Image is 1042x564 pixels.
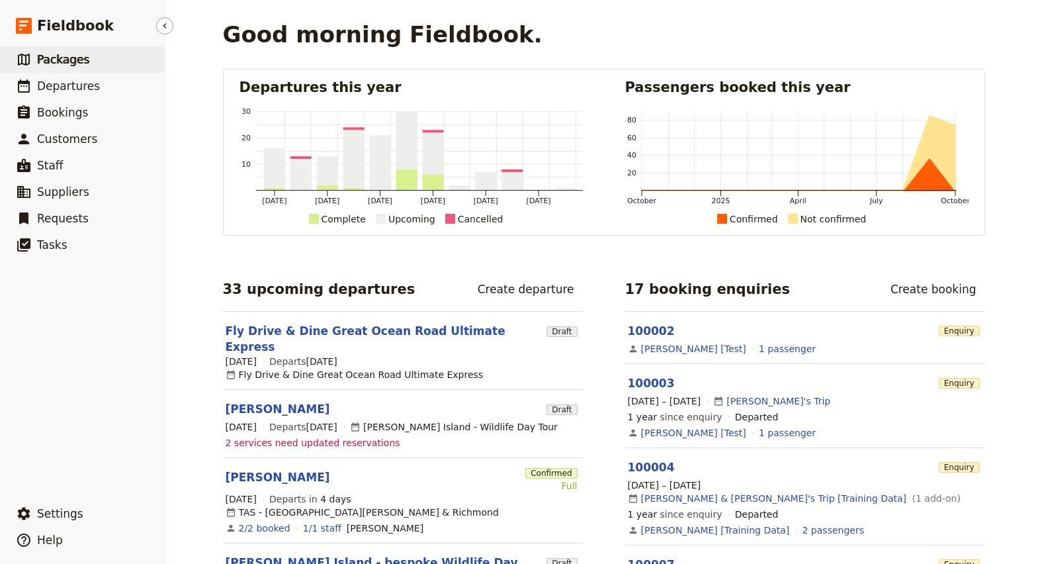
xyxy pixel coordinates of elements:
[735,410,779,424] div: Departed
[458,211,503,227] div: Cancelled
[627,134,636,142] tspan: 60
[226,493,257,506] span: [DATE]
[525,479,577,493] div: Full
[303,522,341,535] a: 1/1 staff
[226,469,330,485] a: [PERSON_NAME]
[306,356,337,367] span: [DATE]
[628,479,701,492] span: [DATE] – [DATE]
[269,493,351,506] span: Departs in
[869,197,883,205] tspan: July
[388,211,435,227] div: Upcoming
[525,468,577,479] span: Confirmed
[226,368,484,381] div: Fly Drive & Dine Great Ocean Road Ultimate Express
[628,324,675,338] a: 100002
[223,279,415,299] h2: 33 upcoming departures
[941,197,970,205] tspan: October
[347,522,423,535] span: Jen Collins
[320,494,351,504] span: 4 days
[226,355,257,368] span: [DATE]
[627,116,636,124] tspan: 80
[226,506,499,519] div: TAS - [GEOGRAPHIC_DATA][PERSON_NAME] & Richmond
[469,278,583,301] a: Create departure
[628,412,658,422] span: 1 year
[735,508,779,521] div: Departed
[368,197,392,205] tspan: [DATE]
[156,17,173,34] button: Hide menu
[37,238,67,252] span: Tasks
[37,16,114,36] span: Fieldbook
[37,132,97,146] span: Customers
[628,461,675,474] a: 100004
[730,211,778,227] div: Confirmed
[223,21,543,48] h1: Good morning Fieldbook.
[641,524,790,537] a: [PERSON_NAME] [Training Data]
[546,326,577,337] span: Draft
[37,185,89,199] span: Suppliers
[226,323,542,355] a: Fly Drive & Dine Great Ocean Road Ultimate Express
[226,401,330,417] a: [PERSON_NAME]
[269,355,337,368] span: Departs
[628,410,722,424] span: since enquiry
[226,420,257,434] span: [DATE]
[37,507,83,520] span: Settings
[262,197,286,205] tspan: [DATE]
[641,492,907,505] a: [PERSON_NAME] & [PERSON_NAME]'s Trip [Training Data]
[628,377,675,390] a: 100003
[37,534,63,547] span: Help
[37,106,88,119] span: Bookings
[803,524,864,537] a: View the passengers for this booking
[37,53,89,66] span: Packages
[628,509,658,520] span: 1 year
[939,462,980,473] span: Enquiry
[37,79,100,93] span: Departures
[627,151,636,160] tspan: 40
[759,342,816,355] a: View the passengers for this booking
[37,212,89,225] span: Requests
[239,77,583,97] h2: Departures this year
[226,436,400,449] span: 2 services need updated reservations
[628,508,722,521] span: since enquiry
[711,197,730,205] tspan: 2025
[625,77,969,97] h2: Passengers booked this year
[641,426,746,440] a: [PERSON_NAME] [Test]
[241,134,251,142] tspan: 20
[628,395,701,408] span: [DATE] – [DATE]
[641,342,746,355] a: [PERSON_NAME] [Test]
[625,279,791,299] h2: 17 booking enquiries
[627,197,656,205] tspan: October
[726,395,830,408] a: [PERSON_NAME]'s Trip
[939,378,980,389] span: Enquiry
[526,197,550,205] tspan: [DATE]
[473,197,498,205] tspan: [DATE]
[546,404,577,415] span: Draft
[909,492,961,505] span: ( 1 add-on )
[939,326,980,336] span: Enquiry
[239,522,290,535] a: View the bookings for this departure
[315,197,339,205] tspan: [DATE]
[37,159,64,172] span: Staff
[627,169,636,177] tspan: 20
[350,420,558,434] div: [PERSON_NAME] Island - Wildlife Day Tour
[759,426,816,440] a: View the passengers for this booking
[420,197,445,205] tspan: [DATE]
[882,278,985,301] a: Create booking
[241,107,251,116] tspan: 30
[789,197,806,205] tspan: April
[801,211,867,227] div: Not confirmed
[269,420,337,434] span: Departs
[241,160,251,169] tspan: 10
[322,211,366,227] div: Complete
[306,422,337,432] span: [DATE]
